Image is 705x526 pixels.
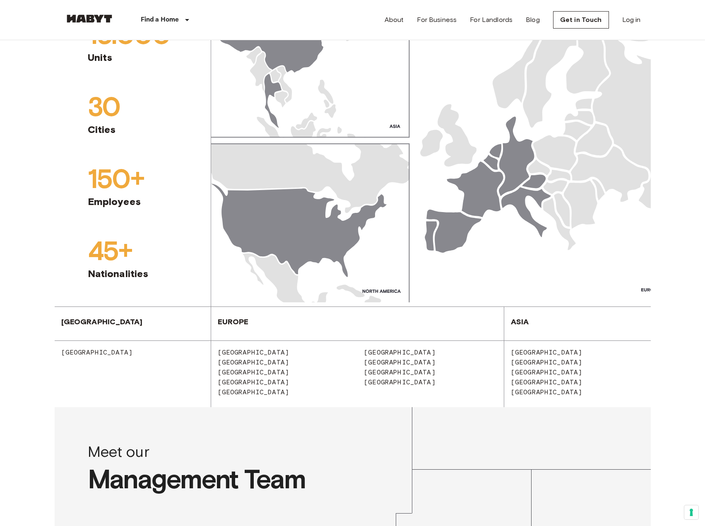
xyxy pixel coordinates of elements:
span: Units [88,51,178,64]
a: About [385,15,404,25]
span: 45+ [88,234,178,268]
span: Cities [88,123,178,136]
a: For Landlords [470,15,513,25]
span: Employees [88,195,178,208]
span: Management Team [88,463,379,496]
p: Find a Home [141,15,179,25]
span: [GEOGRAPHIC_DATA] [504,388,582,396]
button: Your consent preferences for tracking technologies [684,505,698,519]
span: 30 [88,90,178,123]
span: [GEOGRAPHIC_DATA] [55,317,143,326]
span: [GEOGRAPHIC_DATA] [211,368,289,376]
a: Blog [526,15,540,25]
span: 150+ [88,162,178,195]
img: Habyt [65,14,114,23]
span: Asia [504,317,529,326]
span: [GEOGRAPHIC_DATA] [55,348,133,356]
span: [GEOGRAPHIC_DATA] [504,358,582,366]
span: [GEOGRAPHIC_DATA] [357,348,436,356]
span: Nationalities [88,268,178,280]
span: [GEOGRAPHIC_DATA] [504,368,582,376]
a: Log in [622,15,641,25]
span: Europe [211,317,249,326]
span: [GEOGRAPHIC_DATA] [211,348,289,356]
span: [GEOGRAPHIC_DATA] [357,368,436,376]
span: [GEOGRAPHIC_DATA] [211,378,289,386]
span: [GEOGRAPHIC_DATA] [357,358,436,366]
span: [GEOGRAPHIC_DATA] [211,388,289,396]
span: Meet our [88,440,379,463]
span: [GEOGRAPHIC_DATA] [357,378,436,386]
span: [GEOGRAPHIC_DATA] [211,358,289,366]
a: For Business [417,15,457,25]
a: Get in Touch [553,11,609,29]
span: [GEOGRAPHIC_DATA] [504,348,582,356]
span: [GEOGRAPHIC_DATA] [504,378,582,386]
